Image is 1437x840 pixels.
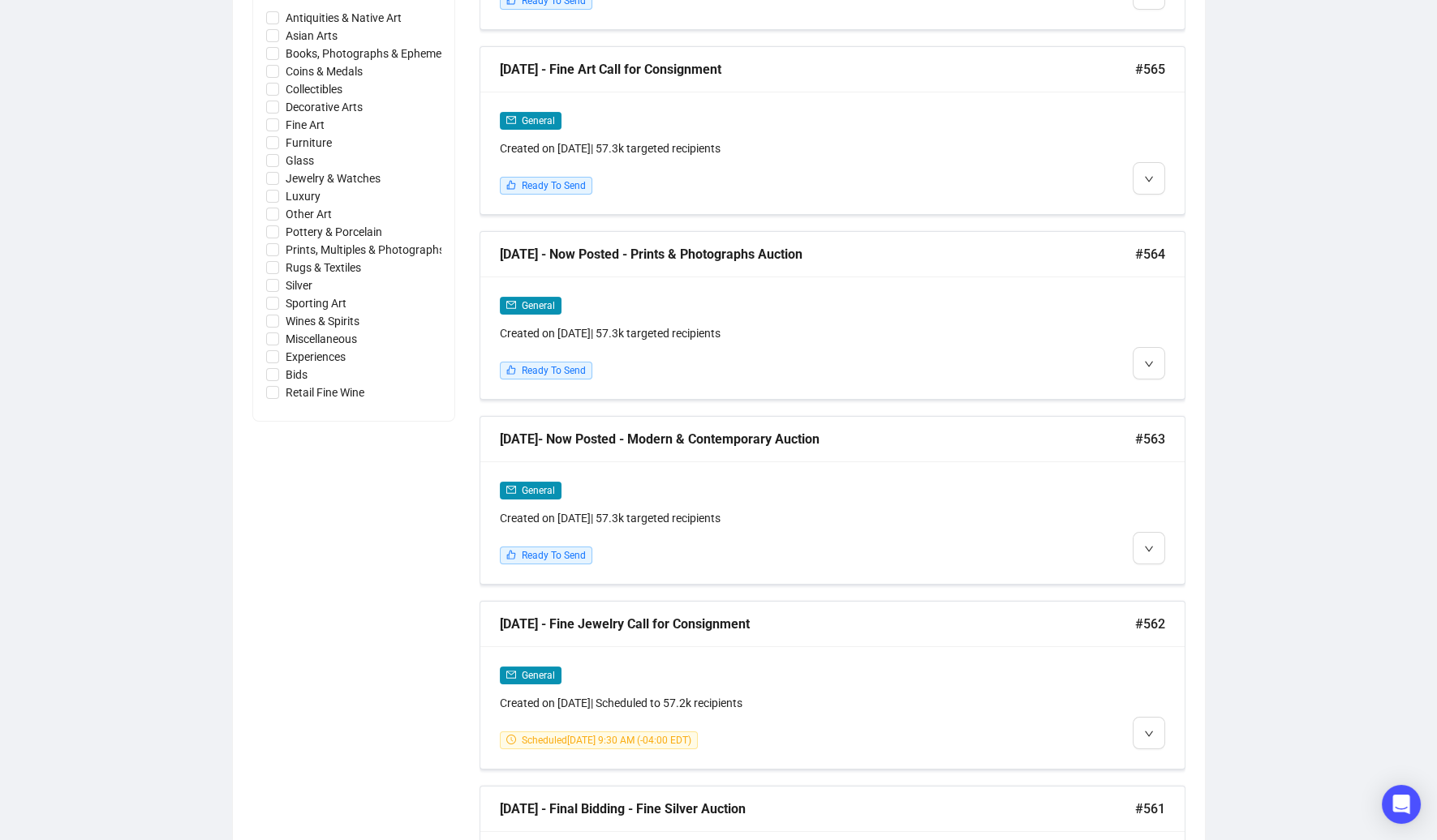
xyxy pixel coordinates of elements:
[1135,244,1165,264] span: #564
[506,180,516,190] span: like
[279,187,327,205] span: Luxury
[279,241,451,259] span: Prints, Multiples & Photographs
[279,259,368,276] span: Rugs & Textiles
[279,330,364,348] span: Miscellaneous
[522,485,555,496] span: General
[500,614,1135,634] div: [DATE] - Fine Jewelry Call for Consignment
[1135,429,1165,449] span: #563
[279,348,352,366] span: Experiences
[506,550,516,559] span: like
[1144,544,1154,554] span: down
[506,365,516,375] span: like
[279,223,389,241] span: Pottery & Porcelain
[279,62,369,80] span: Coins & Medals
[279,384,371,401] span: Retail Fine Wine
[279,134,338,152] span: Furniture
[279,366,314,384] span: Bids
[522,300,555,311] span: General
[279,276,319,294] span: Silver
[500,799,1135,819] div: [DATE] - Final Bidding - Fine Silver Auction
[1135,614,1165,634] span: #562
[500,139,996,157] div: Created on [DATE] | 57.3k targeted recipients
[506,735,516,744] span: clock-circle
[1144,729,1154,739] span: down
[480,231,1185,400] a: [DATE] - Now Posted - Prints & Photographs Auction#564mailGeneralCreated on [DATE]| 57.3k targete...
[480,416,1185,585] a: [DATE]- Now Posted - Modern & Contemporary Auction#563mailGeneralCreated on [DATE]| 57.3k targete...
[279,169,387,187] span: Jewelry & Watches
[506,300,516,310] span: mail
[279,45,458,62] span: Books, Photographs & Ephemera
[522,180,586,191] span: Ready To Send
[480,601,1185,769] a: [DATE] - Fine Jewelry Call for Consignment#562mailGeneralCreated on [DATE]| Scheduled to 57.2k re...
[1135,799,1165,819] span: #561
[506,485,516,495] span: mail
[279,27,344,45] span: Asian Arts
[522,550,586,561] span: Ready To Send
[279,152,321,169] span: Glass
[279,9,408,27] span: Antiquities & Native Art
[279,205,338,223] span: Other Art
[500,324,996,342] div: Created on [DATE] | 57.3k targeted recipients
[480,46,1185,215] a: [DATE] - Fine Art Call for Consignment#565mailGeneralCreated on [DATE]| 57.3k targeted recipients...
[522,115,555,126] span: General
[522,735,691,746] span: Scheduled [DATE] 9:30 AM (-04:00 EDT)
[500,244,1135,264] div: [DATE] - Now Posted - Prints & Photographs Auction
[279,98,369,116] span: Decorative Arts
[1135,59,1165,79] span: #565
[522,365,586,376] span: Ready To Send
[1382,785,1421,824] div: Open Intercom Messenger
[279,116,331,134] span: Fine Art
[279,294,353,312] span: Sporting Art
[500,59,1135,79] div: [DATE] - Fine Art Call for Consignment
[500,509,996,527] div: Created on [DATE] | 57.3k targeted recipients
[279,80,349,98] span: Collectibles
[522,670,555,681] span: General
[506,670,516,679] span: mail
[500,429,1135,449] div: [DATE]- Now Posted - Modern & Contemporary Auction
[506,115,516,125] span: mail
[500,694,996,712] div: Created on [DATE] | Scheduled to 57.2k recipients
[279,312,366,330] span: Wines & Spirits
[1144,359,1154,369] span: down
[1144,174,1154,184] span: down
